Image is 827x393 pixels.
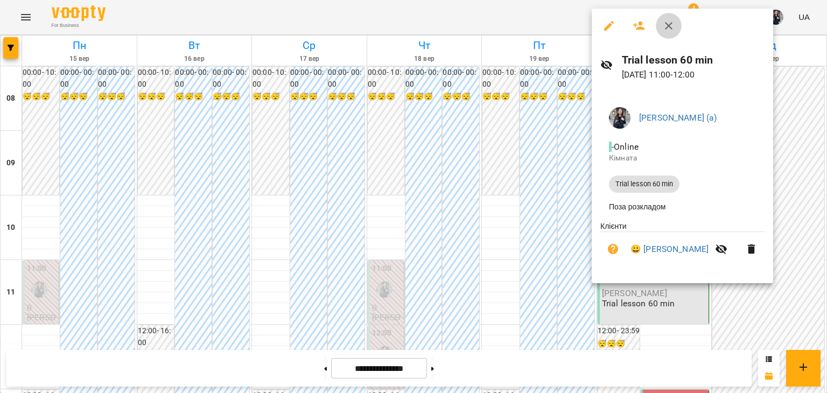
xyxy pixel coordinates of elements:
[609,179,679,189] span: Trial lesson 60 min
[609,153,756,164] p: Кімната
[609,142,641,152] span: - Online
[600,221,765,271] ul: Клієнти
[639,113,717,123] a: [PERSON_NAME] (а)
[609,107,630,129] img: 5dc71f453aaa25dcd3a6e3e648fe382a.JPG
[622,52,765,68] h6: Trial lesson 60 min
[622,68,765,81] p: [DATE] 11:00 - 12:00
[600,236,626,262] button: Візит ще не сплачено. Додати оплату?
[600,197,765,216] li: Поза розкладом
[630,243,709,256] a: 😀 [PERSON_NAME]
